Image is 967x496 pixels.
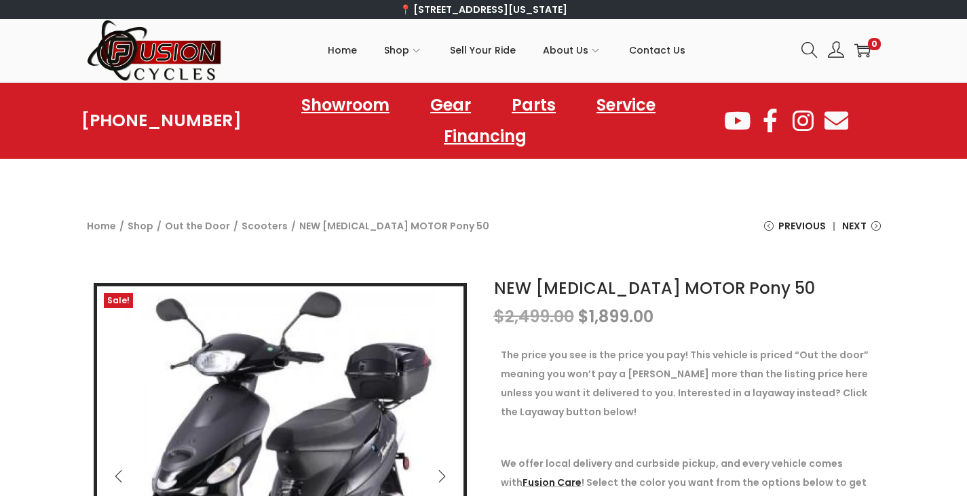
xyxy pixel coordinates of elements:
[842,216,867,235] span: Next
[400,3,567,16] a: 📍 [STREET_ADDRESS][US_STATE]
[494,305,574,328] bdi: 2,499.00
[629,20,685,81] a: Contact Us
[450,33,516,67] span: Sell Your Ride
[417,90,485,121] a: Gear
[629,33,685,67] span: Contact Us
[87,19,223,82] img: Woostify retina logo
[328,20,357,81] a: Home
[494,305,505,328] span: $
[233,216,238,235] span: /
[578,305,589,328] span: $
[328,33,357,67] span: Home
[578,305,653,328] bdi: 1,899.00
[450,20,516,81] a: Sell Your Ride
[223,20,791,81] nav: Primary navigation
[501,345,874,421] p: The price you see is the price you pay! This vehicle is priced “Out the door” meaning you won’t p...
[842,216,881,246] a: Next
[242,219,288,233] a: Scooters
[854,42,871,58] a: 0
[384,33,409,67] span: Shop
[498,90,569,121] a: Parts
[87,219,116,233] a: Home
[543,33,588,67] span: About Us
[288,90,403,121] a: Showroom
[430,121,540,152] a: Financing
[81,111,242,130] a: [PHONE_NUMBER]
[119,216,124,235] span: /
[427,461,457,491] button: Next
[165,219,230,233] a: Out the Door
[384,20,423,81] a: Shop
[523,476,582,489] a: Fusion Care
[543,20,602,81] a: About Us
[157,216,162,235] span: /
[242,90,722,152] nav: Menu
[104,461,134,491] button: Previous
[128,219,153,233] a: Shop
[778,216,826,235] span: Previous
[299,216,489,235] span: NEW [MEDICAL_DATA] MOTOR Pony 50
[583,90,669,121] a: Service
[764,216,826,246] a: Previous
[291,216,296,235] span: /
